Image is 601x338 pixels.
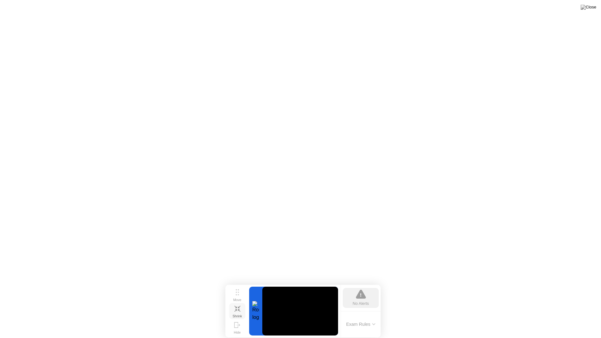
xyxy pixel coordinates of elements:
div: Shrink [233,314,242,318]
div: Move [233,298,241,302]
button: Exam Rules [344,321,378,327]
div: Hide [234,330,241,334]
button: Shrink [229,303,245,319]
img: Close [581,5,596,10]
div: No Alerts [353,300,369,306]
button: Move [229,287,245,303]
button: Hide [229,319,245,335]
